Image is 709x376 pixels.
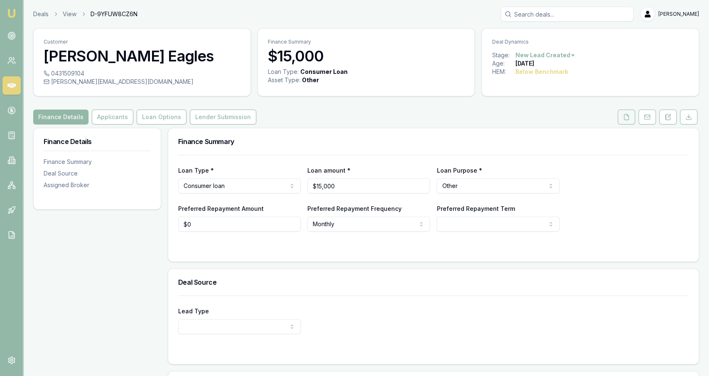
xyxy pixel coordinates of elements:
label: Loan Purpose * [437,167,482,174]
img: emu-icon-u.png [7,8,17,18]
div: Consumer Loan [300,68,348,76]
div: Loan Type: [268,68,299,76]
div: Finance Summary [44,158,151,166]
div: Other [302,76,319,84]
label: Loan Type * [178,167,214,174]
div: 0431509104 [44,69,240,78]
a: Lender Submission [188,110,258,125]
a: Applicants [90,110,135,125]
label: Preferred Repayment Frequency [307,205,402,212]
div: Stage: [492,51,515,59]
input: $ [178,217,301,232]
a: Loan Options [135,110,188,125]
a: Finance Details [33,110,90,125]
input: $ [307,178,430,193]
h3: Finance Details [44,138,151,145]
button: New Lead Created [515,51,576,59]
button: Loan Options [137,110,186,125]
p: Finance Summary [268,39,465,45]
label: Preferred Repayment Term [437,205,515,212]
h3: $15,000 [268,48,465,64]
h3: Finance Summary [178,138,689,145]
div: [PERSON_NAME][EMAIL_ADDRESS][DOMAIN_NAME] [44,78,240,86]
button: Finance Details [33,110,88,125]
p: Deal Dynamics [492,39,689,45]
h3: Deal Source [178,279,689,286]
div: Assigned Broker [44,181,151,189]
div: Deal Source [44,169,151,178]
div: HEM: [492,68,515,76]
p: Customer [44,39,240,45]
button: Applicants [92,110,133,125]
div: Below Benchmark [515,68,568,76]
span: [PERSON_NAME] [658,11,699,17]
a: View [63,10,76,18]
a: Deals [33,10,49,18]
label: Preferred Repayment Amount [178,205,264,212]
h3: [PERSON_NAME] Eagles [44,48,240,64]
div: [DATE] [515,59,534,68]
div: Age: [492,59,515,68]
div: Asset Type : [268,76,300,84]
label: Loan amount * [307,167,351,174]
label: Lead Type [178,308,209,315]
nav: breadcrumb [33,10,137,18]
button: Lender Submission [190,110,256,125]
input: Search deals [500,7,633,22]
span: D-9YFUW8CZ6N [91,10,137,18]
